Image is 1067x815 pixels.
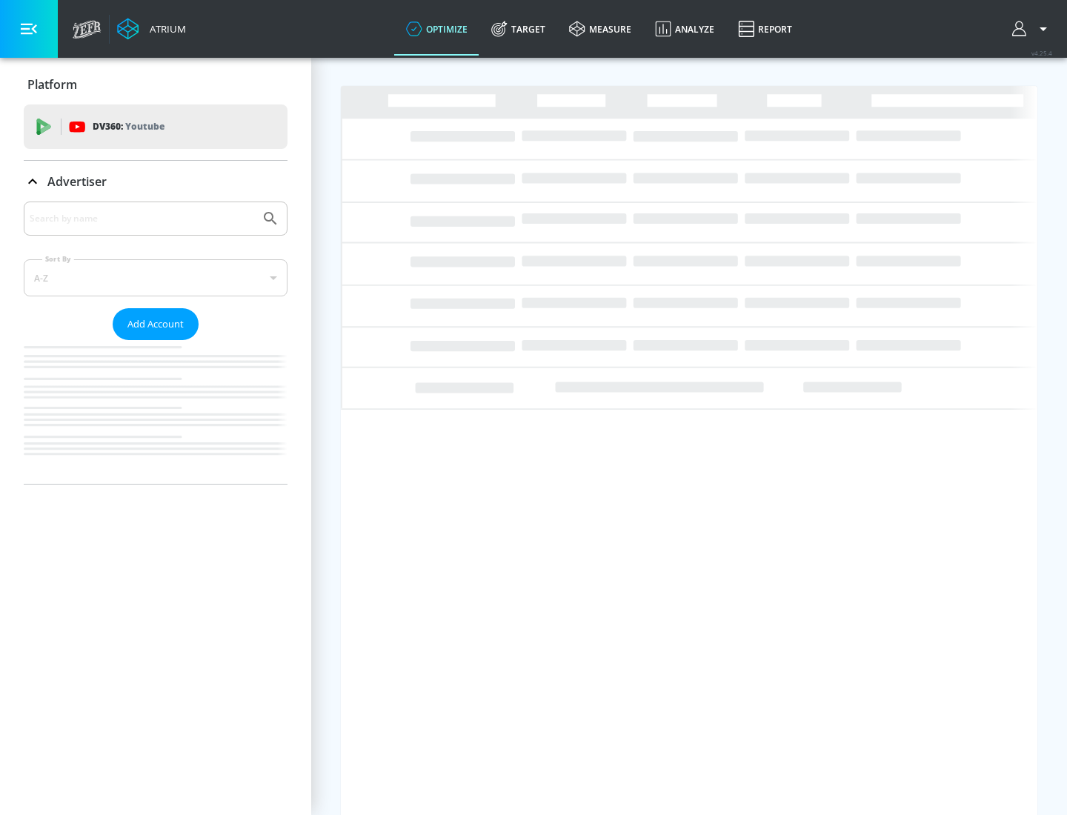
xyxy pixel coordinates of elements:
[479,2,557,56] a: Target
[42,254,74,264] label: Sort By
[144,22,186,36] div: Atrium
[113,308,199,340] button: Add Account
[24,340,287,484] nav: list of Advertiser
[47,173,107,190] p: Advertiser
[557,2,643,56] a: measure
[24,104,287,149] div: DV360: Youtube
[24,259,287,296] div: A-Z
[93,119,164,135] p: DV360:
[27,76,77,93] p: Platform
[24,64,287,105] div: Platform
[24,202,287,484] div: Advertiser
[125,119,164,134] p: Youtube
[127,316,184,333] span: Add Account
[726,2,804,56] a: Report
[643,2,726,56] a: Analyze
[1031,49,1052,57] span: v 4.25.4
[24,161,287,202] div: Advertiser
[30,209,254,228] input: Search by name
[117,18,186,40] a: Atrium
[394,2,479,56] a: optimize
